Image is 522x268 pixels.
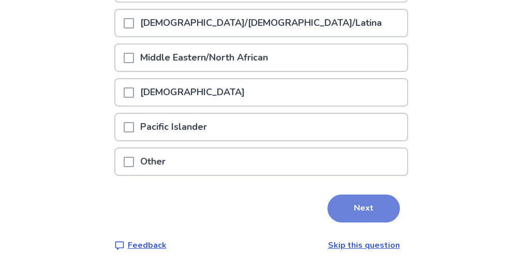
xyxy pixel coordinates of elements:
[134,79,251,106] p: [DEMOGRAPHIC_DATA]
[134,44,274,71] p: Middle Eastern/North African
[128,239,167,251] p: Feedback
[134,148,172,175] p: Other
[134,10,388,36] p: [DEMOGRAPHIC_DATA]/[DEMOGRAPHIC_DATA]/Latina
[114,239,167,251] a: Feedback
[134,114,213,140] p: Pacific Islander
[328,240,400,251] a: Skip this question
[327,195,400,222] button: Next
